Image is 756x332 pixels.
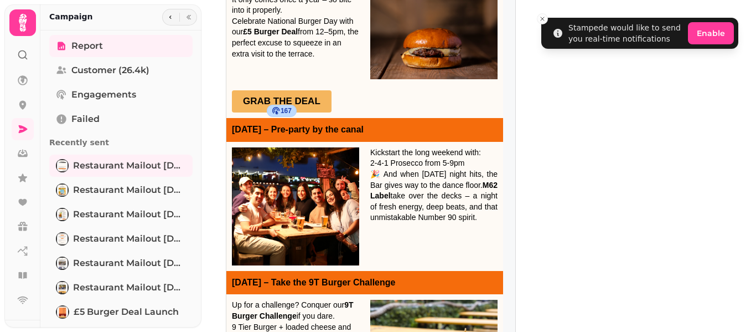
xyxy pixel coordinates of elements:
span: Restaurant Mailout [DATE] [73,281,186,294]
span: GRAB THE DEAL [243,96,320,106]
img: Restaurant Mailout July 24th [57,258,68,269]
a: Restaurant Mailout Aug 7thRestaurant Mailout [DATE] [49,203,193,226]
img: £5 Burger Deal Launch [57,307,68,318]
strong: £5 Burger Deal [243,27,298,36]
button: Enable [688,22,734,44]
span: Restaurant Mailout [DATE] [73,232,186,246]
span: Report [71,39,103,53]
img: Restaurant Mailout Aug 7th [57,209,68,220]
div: Stampede would like to send you real-time notifications [568,22,683,44]
a: Restaurant Mailout July 16thRestaurant Mailout [DATE] [49,277,193,299]
p: 2-4-1 Prosecco from 5-9pm [370,158,498,169]
span: £5 Burger Deal Launch [74,305,179,319]
button: Close toast [537,13,548,24]
p: Kickstart the long weekend with: [370,147,498,159]
span: Failed [71,113,100,126]
p: Up for a challenge? Conquer our if you dare. [232,300,359,321]
a: Report [49,35,193,57]
img: Restaurant Mailout July 31st [57,233,68,244]
p: 🎉 And when [DATE] night hits, the Bar gives way to the dance floor. take over the decks – a night... [370,169,498,223]
img: Restaurant Mailout July 16th [57,282,68,293]
p: Celebrate National Burger Day with our from 12–5pm, the perfect excuse to squeeze in an extra vis... [232,16,359,59]
span: Restaurant Mailout [DATE] [73,257,186,270]
span: Restaurant Mailout [DATE] [73,159,186,172]
span: [DATE] – Take the 9T Burger Challenge [232,278,395,287]
span: 167 [281,106,292,115]
a: Restaurant Mailout Aug 20thRestaurant Mailout [DATE] [49,155,193,177]
span: Engagements [71,88,136,101]
a: Failed [49,108,193,130]
h2: Campaign [49,11,93,22]
span: Customer (26.4k) [71,64,149,77]
a: GRAB THE DEAL [232,90,332,113]
img: Restaurant Mailout Aug 13th [57,185,68,196]
a: Restaurant Mailout July 31stRestaurant Mailout [DATE] [49,228,193,250]
a: £5 Burger Deal Launch£5 Burger Deal Launch [49,301,193,323]
a: Engagements [49,84,193,106]
p: Recently sent [49,132,193,152]
a: Restaurant Mailout Aug 13thRestaurant Mailout [DATE] [49,179,193,201]
span: Restaurant Mailout [DATE] [73,208,186,221]
a: Restaurant Mailout July 24thRestaurant Mailout [DATE] [49,252,193,274]
span: Restaurant Mailout [DATE] [73,183,186,197]
a: Customer (26.4k) [49,59,193,81]
span: [DATE] – Pre-party by the canal [232,125,364,134]
img: Restaurant Mailout Aug 20th [57,160,68,171]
